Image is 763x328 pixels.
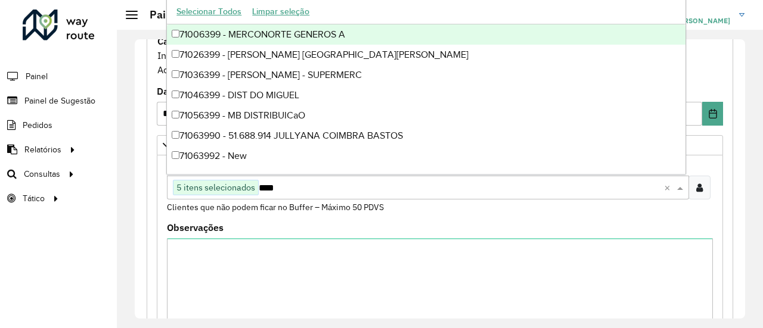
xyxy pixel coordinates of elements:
span: Painel de Sugestão [24,95,95,107]
div: 71026399 - [PERSON_NAME] [GEOGRAPHIC_DATA][PERSON_NAME] [167,45,685,65]
a: Priorizar Cliente - Não podem ficar no buffer [157,135,723,155]
div: 71046399 - DIST DO MIGUEL [167,85,685,105]
div: 71063990 - 51.688.914 JULLYANA COIMBRA BASTOS [167,126,685,146]
span: Painel [26,70,48,83]
span: Consultas [24,168,60,180]
span: 5 itens selecionados [173,180,258,195]
div: 71006399 - MERCONORTE GENEROS A [167,24,685,45]
span: Pedidos [23,119,52,132]
div: 71036399 - [PERSON_NAME] - SUPERMERC [167,65,685,85]
label: Data de Vigência Inicial [157,84,266,98]
div: 71056399 - MB DISTRIBUICaO [167,105,685,126]
button: Choose Date [702,102,723,126]
button: Limpar seleção [247,2,315,21]
span: Tático [23,192,45,205]
strong: Cadastro Painel de sugestão de roteirização: [157,35,354,47]
div: Informe a data de inicio, fim e preencha corretamente os campos abaixo. Ao final, você irá pré-vi... [157,33,723,77]
div: 71063993 - 56.367.095 [PERSON_NAME] LIMA [PERSON_NAME] [167,166,685,186]
small: Clientes que não podem ficar no Buffer – Máximo 50 PDVS [167,202,384,213]
span: Clear all [664,180,674,195]
span: Relatórios [24,143,61,156]
div: 71063992 - New [167,146,685,166]
button: Selecionar Todos [171,2,247,21]
label: Observações [167,220,224,235]
h2: Painel de Sugestão - Criar registro [138,8,320,21]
